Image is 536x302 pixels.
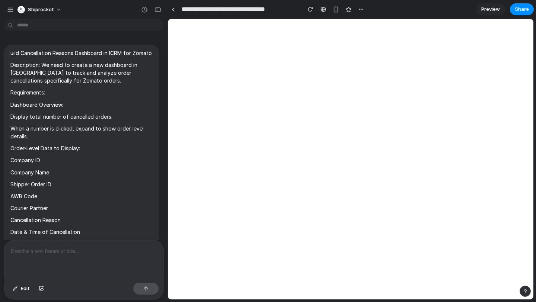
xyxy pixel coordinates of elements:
[10,144,153,152] p: Order-Level Data to Display:
[10,61,153,84] p: Description: We need to create a new dashboard in [GEOGRAPHIC_DATA] to track and analyze order ca...
[10,156,153,164] p: Company ID
[10,101,153,109] p: Dashboard Overview:
[10,204,153,212] p: Courier Partner
[9,283,33,295] button: Edit
[476,3,505,15] a: Preview
[10,49,153,57] p: uild Cancellation Reasons Dashboard in ICRM for Zomato
[15,4,66,16] button: Shiprocket
[481,6,500,13] span: Preview
[10,125,153,140] p: When a number is clicked, expand to show order-level details.
[10,113,153,121] p: Display total number of cancelled orders.
[515,6,529,13] span: Share
[10,180,153,188] p: Shipper Order ID
[10,168,153,176] p: Company Name
[10,228,153,236] p: Date & Time of Cancellation
[10,89,153,96] p: Requirements:
[510,3,534,15] button: Share
[10,216,153,224] p: Cancellation Reason
[10,192,153,200] p: AWB Code
[28,6,54,13] span: Shiprocket
[21,285,30,292] span: Edit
